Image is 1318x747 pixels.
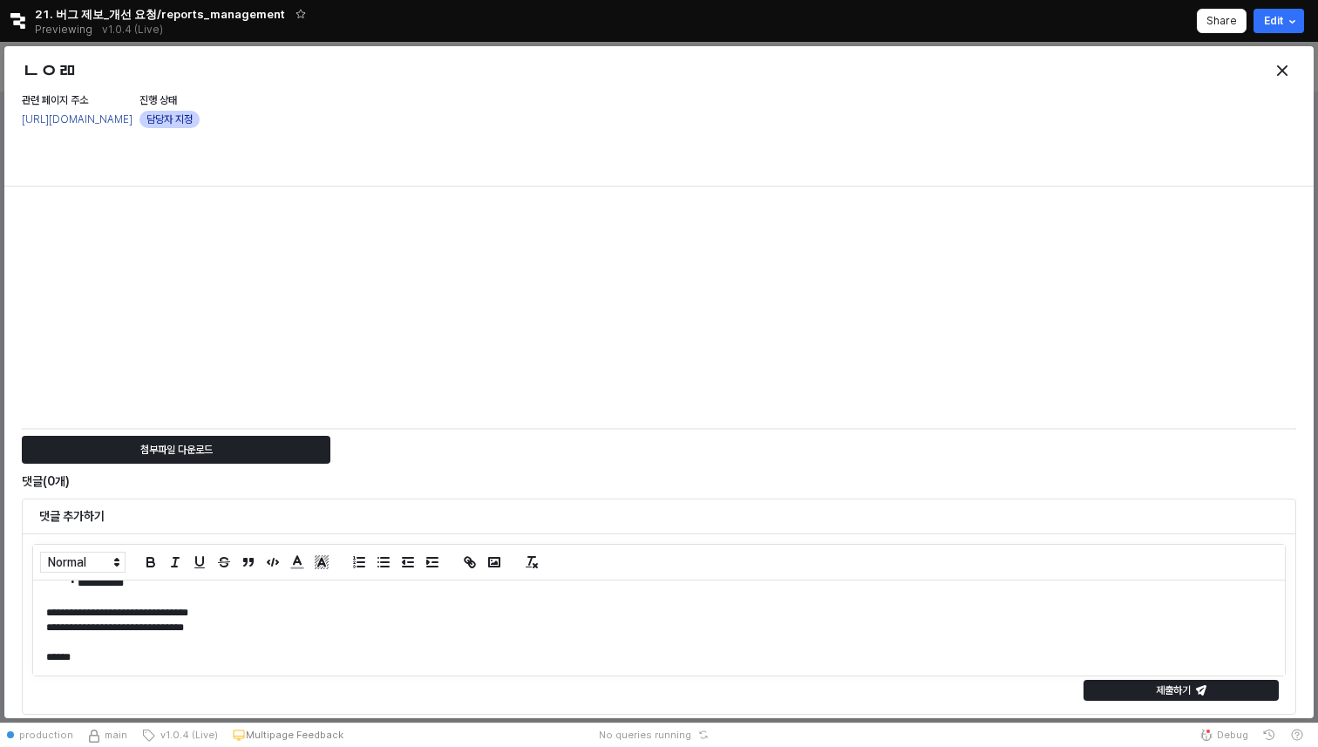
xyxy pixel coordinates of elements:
[134,723,225,747] button: v1.0.4 (Live)
[1206,14,1237,28] p: Share
[140,443,213,457] p: 첨부파일 다운로드
[1217,728,1248,742] span: Debug
[225,723,350,747] button: Multipage Feedback
[1253,9,1304,33] button: Edit
[35,5,285,23] span: 21. 버그 제보_개선 요청/reports_management
[1084,680,1279,701] button: 제출하기
[22,473,866,489] h6: 댓글(0개)
[292,5,309,23] button: Add app to favorites
[92,17,173,42] button: Releases and History
[22,436,330,464] button: 첨부파일 다운로드
[139,94,177,106] span: 진행 상태
[1192,723,1255,747] button: Debug
[35,21,92,38] span: Previewing
[695,730,712,740] button: Reset app state
[146,111,193,128] span: 담당자 지정
[1268,57,1296,85] button: Close
[105,728,127,742] span: main
[39,508,1279,524] h6: 댓글 추가하기
[22,94,88,106] span: 관련 페이지 주소
[246,728,343,742] p: Multipage Feedback
[19,728,73,742] span: production
[155,728,218,742] span: v1.0.4 (Live)
[1283,723,1311,747] button: Help
[1255,723,1283,747] button: History
[80,723,134,747] button: Source Control
[102,23,163,37] p: v1.0.4 (Live)
[22,113,132,126] a: [URL][DOMAIN_NAME]
[599,728,691,742] span: No queries running
[35,17,173,42] div: Previewing v1.0.4 (Live)
[1156,683,1191,697] p: 제출하기
[1197,9,1247,33] button: Share app
[22,58,975,83] h3: ㄴㅇㄻ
